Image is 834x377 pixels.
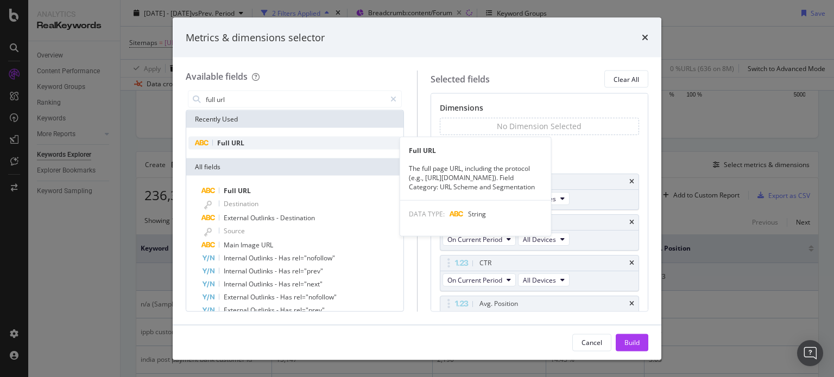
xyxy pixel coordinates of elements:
[231,138,244,148] span: URL
[523,275,556,284] span: All Devices
[629,260,634,266] div: times
[275,266,279,276] span: -
[186,30,325,44] div: Metrics & dimensions selector
[440,296,640,332] div: Avg. PositiontimesOn Current PeriodAll Devices
[224,186,238,195] span: Full
[276,213,280,222] span: -
[249,279,275,289] span: Outlinks
[447,234,502,244] span: On Current Period
[294,292,337,302] span: rel="nofollow"
[616,334,648,351] button: Build
[629,301,634,307] div: times
[629,219,634,226] div: times
[479,258,491,269] div: CTR
[468,209,486,219] span: String
[224,213,250,222] span: External
[249,253,275,263] span: Outlinks
[276,292,280,302] span: -
[224,292,250,302] span: External
[279,266,292,276] span: Has
[250,305,276,315] span: Outlinks
[572,334,611,351] button: Cancel
[276,305,280,315] span: -
[518,233,570,246] button: All Devices
[497,121,582,132] div: No Dimension Selected
[447,275,502,284] span: On Current Period
[250,292,276,302] span: Outlinks
[249,266,275,276] span: Outlinks
[400,163,551,191] div: The full page URL, including the protocol (e.g., [URL][DOMAIN_NAME]). Field Category: URL Scheme ...
[443,233,516,246] button: On Current Period
[186,158,403,176] div: All fields
[280,213,315,222] span: Destination
[292,253,335,263] span: rel="nofollow"
[205,91,386,107] input: Search by field name
[279,253,292,263] span: Has
[275,253,279,263] span: -
[186,111,403,128] div: Recently Used
[224,253,249,263] span: Internal
[280,292,294,302] span: Has
[582,337,602,347] div: Cancel
[279,279,292,289] span: Has
[224,199,258,208] span: Destination
[440,103,640,118] div: Dimensions
[224,305,250,315] span: External
[238,186,251,195] span: URL
[217,138,231,148] span: Full
[294,305,325,315] span: rel="prev"
[431,73,490,85] div: Selected fields
[173,17,661,360] div: modal
[629,178,634,185] div: times
[604,71,648,88] button: Clear All
[797,340,823,366] div: Open Intercom Messenger
[292,279,323,289] span: rel="next"
[409,209,445,219] span: DATA TYPE:
[614,74,639,84] div: Clear All
[400,145,551,155] div: Full URL
[443,273,516,286] button: On Current Period
[250,213,276,222] span: Outlinks
[241,240,261,250] span: Image
[224,240,241,250] span: Main
[523,234,556,244] span: All Devices
[292,266,323,276] span: rel="prev"
[261,240,273,250] span: URL
[224,279,249,289] span: Internal
[518,273,570,286] button: All Devices
[642,30,648,44] div: times
[224,266,249,276] span: Internal
[275,279,279,289] span: -
[440,255,640,291] div: CTRtimesOn Current PeriodAll Devices
[280,305,294,315] span: Has
[479,298,518,309] div: Avg. Position
[224,226,245,235] span: Source
[624,337,640,347] div: Build
[186,71,248,82] div: Available fields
